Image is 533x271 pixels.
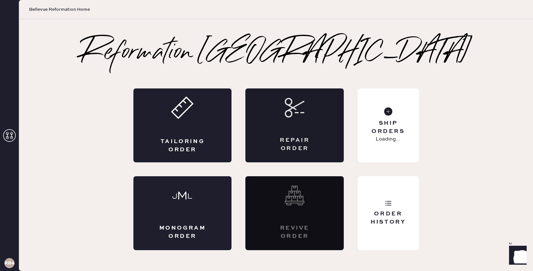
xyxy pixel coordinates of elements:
h3: RBA [4,261,15,265]
div: Order History [363,210,413,226]
p: Loading... [376,135,401,143]
div: Interested? Contact us at care@hemster.co [245,176,344,250]
span: Bellevue Reformation Home [29,6,90,13]
h2: Reformation [GEOGRAPHIC_DATA] [81,40,471,66]
div: Tailoring Order [159,138,207,154]
iframe: Front Chat [503,243,530,270]
div: Monogram Order [159,224,207,240]
div: Revive order [271,224,319,240]
div: Repair Order [271,136,319,152]
div: Ship Orders [363,119,413,135]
